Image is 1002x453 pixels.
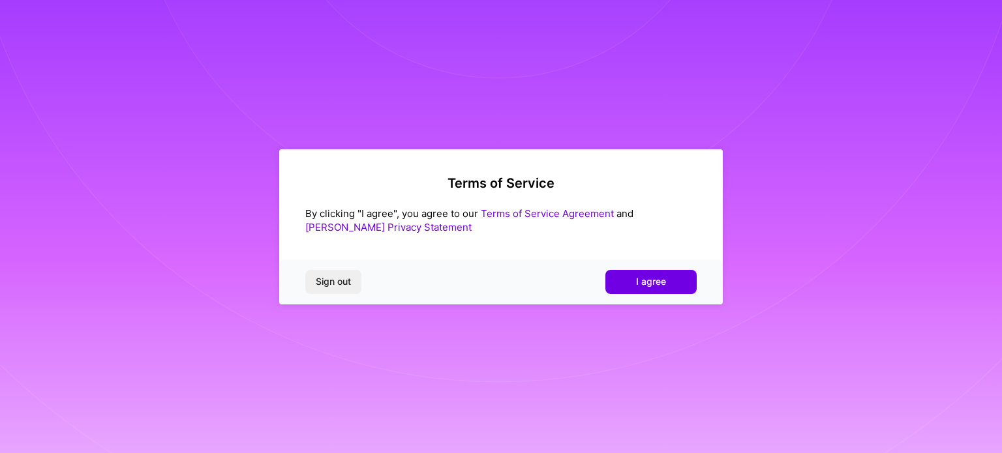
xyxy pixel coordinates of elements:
[605,270,697,293] button: I agree
[305,207,697,234] div: By clicking "I agree", you agree to our and
[636,275,666,288] span: I agree
[316,275,351,288] span: Sign out
[481,207,614,220] a: Terms of Service Agreement
[305,221,472,233] a: [PERSON_NAME] Privacy Statement
[305,270,361,293] button: Sign out
[305,175,697,191] h2: Terms of Service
